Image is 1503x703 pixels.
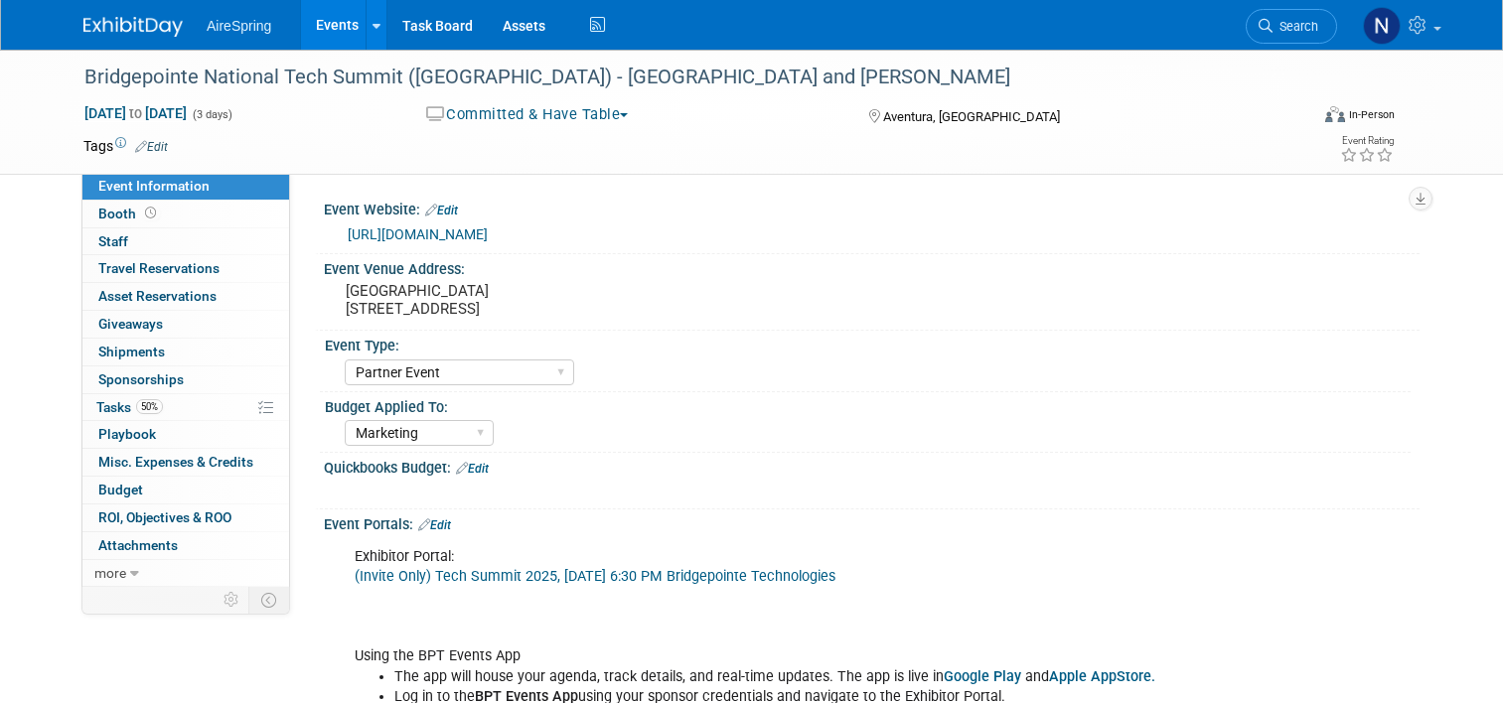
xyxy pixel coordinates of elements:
[98,178,210,194] span: Event Information
[98,233,128,249] span: Staff
[82,255,289,282] a: Travel Reservations
[96,399,163,415] span: Tasks
[324,453,1420,479] div: Quickbooks Budget:
[82,532,289,559] a: Attachments
[82,228,289,255] a: Staff
[346,282,759,318] pre: [GEOGRAPHIC_DATA] [STREET_ADDRESS]
[94,565,126,581] span: more
[324,254,1420,279] div: Event Venue Address:
[425,204,458,217] a: Edit
[98,316,163,332] span: Giveaways
[82,421,289,448] a: Playbook
[82,311,289,338] a: Giveaways
[98,260,220,276] span: Travel Reservations
[348,226,488,242] a: [URL][DOMAIN_NAME]
[82,201,289,227] a: Booth
[325,392,1411,417] div: Budget Applied To:
[83,104,188,122] span: [DATE] [DATE]
[249,587,290,613] td: Toggle Event Tabs
[98,206,160,221] span: Booth
[456,462,489,476] a: Edit
[98,426,156,442] span: Playbook
[883,109,1060,124] span: Aventura, [GEOGRAPHIC_DATA]
[98,537,178,553] span: Attachments
[1363,7,1401,45] img: Natalie Pyron
[98,371,184,387] span: Sponsorships
[82,449,289,476] a: Misc. Expenses & Credits
[98,288,217,304] span: Asset Reservations
[215,587,249,613] td: Personalize Event Tab Strip
[191,108,232,121] span: (3 days)
[98,509,231,525] span: ROI, Objectives & ROO
[98,454,253,470] span: Misc. Expenses & Credits
[1273,19,1318,34] span: Search
[83,136,168,156] td: Tags
[98,482,143,497] span: Budget
[136,399,163,414] span: 50%
[77,60,1283,95] div: Bridgepointe National Tech Summit ([GEOGRAPHIC_DATA]) - [GEOGRAPHIC_DATA] and [PERSON_NAME]
[1340,136,1394,146] div: Event Rating
[324,195,1420,220] div: Event Website:
[82,560,289,587] a: more
[1049,668,1155,685] a: Apple AppStore.
[1246,9,1337,44] a: Search
[418,518,451,532] a: Edit
[82,339,289,365] a: Shipments
[324,509,1420,535] div: Event Portals:
[82,283,289,310] a: Asset Reservations
[325,331,1411,355] div: Event Type:
[1348,107,1395,122] div: In-Person
[394,667,1195,687] li: The app will house your agenda, track details, and real-time updates. The app is live in and
[82,477,289,503] a: Budget
[82,504,289,531] a: ROI, Objectives & ROO
[82,366,289,393] a: Sponsorships
[141,206,160,220] span: Booth not reserved yet
[135,140,168,154] a: Edit
[82,173,289,200] a: Event Information
[355,568,835,585] a: (Invite Only) Tech Summit 2025, [DATE] 6:30 PM Bridgepointe Technologies
[126,105,145,121] span: to
[98,344,165,359] span: Shipments
[1325,106,1345,122] img: Format-Inperson.png
[419,104,637,125] button: Committed & Have Table
[207,18,271,34] span: AireSpring
[944,668,1021,685] a: Google Play
[82,394,289,421] a: Tasks50%
[1201,103,1395,133] div: Event Format
[83,17,183,37] img: ExhibitDay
